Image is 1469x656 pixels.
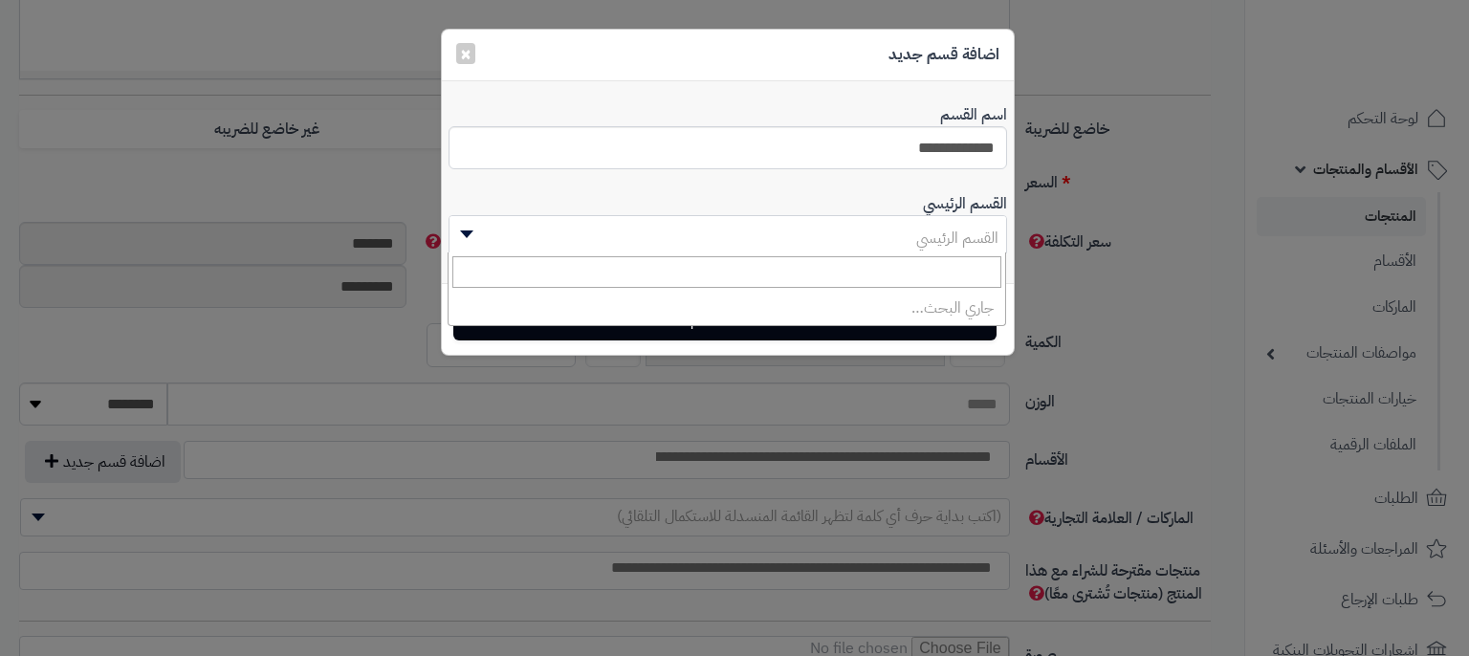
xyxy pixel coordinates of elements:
label: القسم الرئيسي [923,185,1007,215]
span: القسم الرئيسي [916,227,998,250]
h4: اضافة قسم جديد [888,44,999,66]
button: × [456,43,475,64]
label: اسم القسم [940,96,1007,126]
li: جاري البحث… [449,292,1005,325]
